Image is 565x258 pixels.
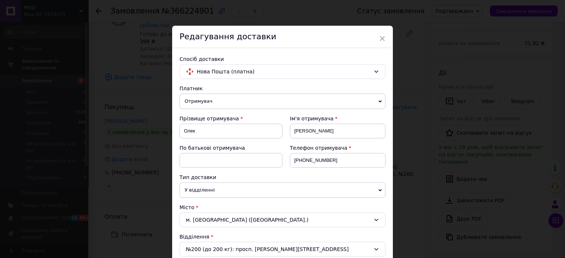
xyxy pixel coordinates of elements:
[180,182,385,198] span: У відділенні
[290,153,385,168] input: +380
[180,86,203,91] span: Платник
[290,116,334,121] span: Ім'я отримувача
[180,242,385,257] div: №200 (до 200 кг): просп. [PERSON_NAME][STREET_ADDRESS]
[180,116,239,121] span: Прізвище отримувача
[172,26,393,48] div: Редагування доставки
[180,145,245,151] span: По батькові отримувача
[379,32,385,45] span: ×
[180,233,385,240] div: Відділення
[180,94,385,109] span: Отримувач
[180,212,385,227] div: м. [GEOGRAPHIC_DATA] ([GEOGRAPHIC_DATA].)
[180,174,216,180] span: Тип доставки
[180,204,385,211] div: Місто
[290,145,347,151] span: Телефон отримувача
[197,68,370,76] span: Нова Пошта (платна)
[180,55,385,63] div: Спосіб доставки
